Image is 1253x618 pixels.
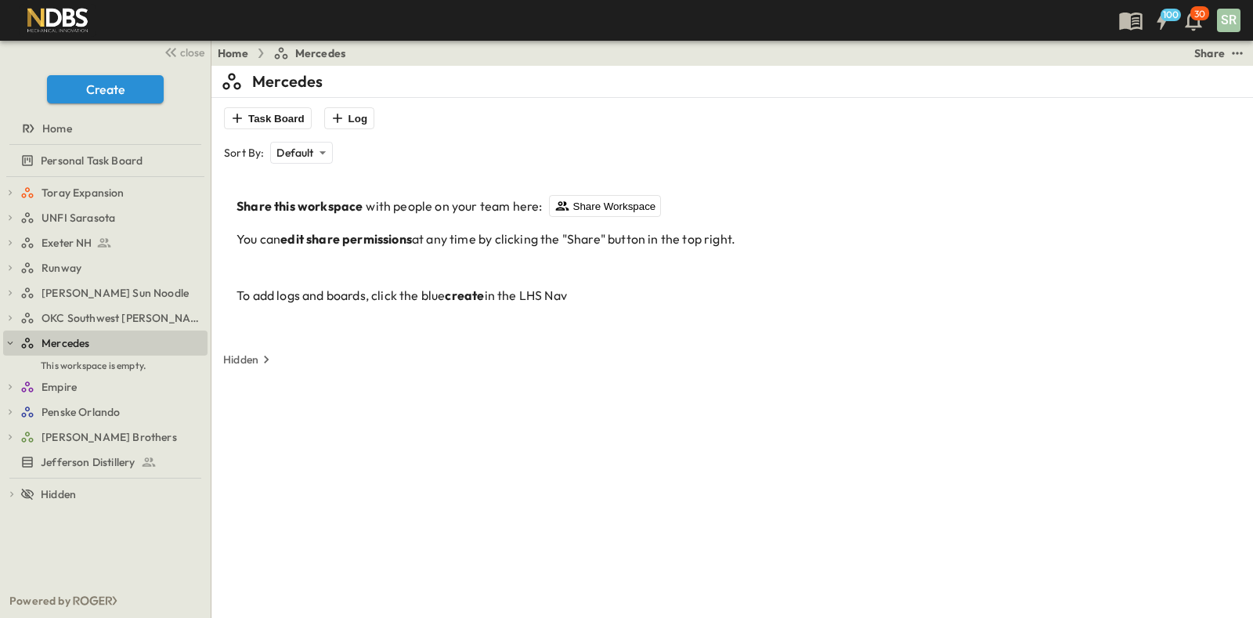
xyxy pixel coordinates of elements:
[276,145,313,161] p: Default
[3,180,208,205] div: Toray Expansiontest
[20,376,204,398] a: Empire
[217,349,280,370] button: Hidden
[20,207,204,229] a: UNFI Sarasota
[20,182,204,204] a: Toray Expansion
[1217,9,1240,32] div: SR
[218,45,355,61] nav: breadcrumbs
[41,454,135,470] span: Jefferson Distillery
[223,352,258,367] p: Hidden
[3,356,208,374] p: This workspace is empty.
[445,287,484,303] b: create
[1146,6,1178,34] button: 100
[3,150,204,172] a: Personal Task Board
[1163,9,1179,21] h6: 100
[42,260,81,276] span: Runway
[280,231,412,247] b: edit share permissions
[19,4,96,37] img: 21e55f6baeff125b30a45465d0e70b50eae5a7d0cf88fa6f7f5a0c3ff4ea74cb.png
[180,45,204,60] span: close
[1194,8,1205,20] p: 30
[20,307,204,329] a: OKC Southwest [PERSON_NAME]
[1228,44,1247,63] button: test
[237,195,1244,217] p: with people on your team here:
[252,70,323,92] p: Mercedes
[41,486,76,502] span: Hidden
[3,148,208,173] div: Personal Task Boardtest
[3,230,208,255] div: Exeter NHtest
[47,75,164,103] button: Create
[42,335,89,351] span: Mercedes
[549,195,662,217] button: Share Workspace
[157,41,208,63] button: close
[1215,7,1242,34] button: SR
[20,426,204,448] a: [PERSON_NAME] Brothers
[3,331,208,356] div: Mercedestest
[295,45,345,61] span: Mercedes
[20,332,204,354] a: Mercedes
[42,285,189,301] span: [PERSON_NAME] Sun Noodle
[20,401,204,423] a: Penske Orlando
[42,121,72,136] span: Home
[42,429,177,445] span: [PERSON_NAME] Brothers
[273,45,345,61] a: Mercedes
[1194,45,1225,61] div: Share
[324,107,374,129] button: Log
[20,232,204,254] a: Exeter NH
[3,399,208,425] div: Penske Orlandotest
[42,379,77,395] span: Empire
[3,205,208,230] div: UNFI Sarasotatest
[20,257,204,279] a: Runway
[3,450,208,475] div: Jefferson Distillerytest
[218,45,248,61] a: Home
[42,210,115,226] span: UNFI Sarasota
[3,305,208,331] div: OKC Southwest [PERSON_NAME]test
[42,235,92,251] span: Exeter NH
[3,280,208,305] div: [PERSON_NAME] Sun Noodletest
[41,153,143,168] span: Personal Task Board
[224,145,264,161] p: Sort By:
[3,374,208,399] div: Empiretest
[42,185,125,201] span: Toray Expansion
[42,310,201,326] span: OKC Southwest [PERSON_NAME]
[3,451,204,473] a: Jefferson Distillery
[20,282,204,304] a: [PERSON_NAME] Sun Noodle
[42,404,120,420] span: Penske Orlando
[237,197,363,215] b: Share this workspace
[3,425,208,450] div: [PERSON_NAME] Brotherstest
[3,255,208,280] div: Runwaytest
[237,229,1244,248] p: You can at any time by clicking the "Share" button in the top right.
[3,117,204,139] a: Home
[237,286,1244,305] p: To add logs and boards, click the blue in the LHS Nav
[224,107,312,129] button: Task Board
[270,142,332,164] div: Default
